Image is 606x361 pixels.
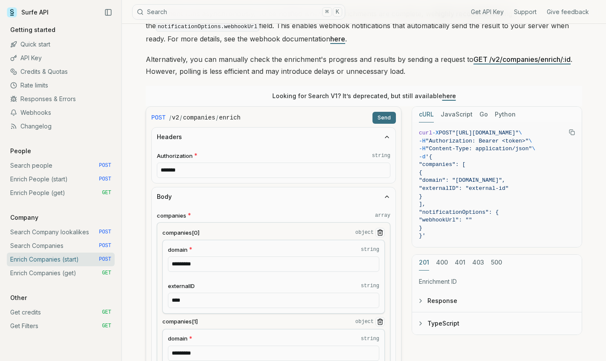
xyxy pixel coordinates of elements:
code: string [372,152,390,159]
span: "Content-Type: application/json" [426,146,532,152]
span: POST [99,176,111,183]
a: Give feedback [547,8,589,16]
span: domain [168,335,188,343]
span: "Authorization: Bearer <token>" [426,138,529,144]
a: Search Company lookalikes POST [7,225,115,239]
span: companies [157,212,186,220]
a: API Key [7,51,115,65]
code: notificationOptions.webhookUrl [156,22,259,32]
button: 500 [491,255,502,271]
span: GET [102,309,111,316]
button: Remove Item [375,317,385,326]
button: cURL [419,107,434,122]
code: string [361,246,379,253]
button: Response [412,290,582,312]
code: array [375,212,390,219]
code: object [355,318,374,325]
span: \ [532,146,535,152]
span: "[URL][DOMAIN_NAME]" [452,130,519,136]
span: / [216,114,218,122]
span: "companies": [ [419,161,465,168]
span: -H [419,146,426,152]
a: here [442,92,456,99]
button: 400 [436,255,448,271]
button: Body [152,187,395,206]
span: -d [419,154,426,160]
code: enrich [219,114,240,122]
button: Go [479,107,488,122]
kbd: ⌘ [322,7,332,17]
span: } [419,193,422,200]
a: Get API Key [471,8,504,16]
span: curl [419,130,432,136]
code: string [361,335,379,342]
a: Webhooks [7,106,115,119]
span: externalID [168,282,195,290]
span: POST [151,114,166,122]
span: POST [99,256,111,263]
span: } [419,225,422,231]
button: 403 [472,255,484,271]
p: Company [7,213,42,222]
span: POST [99,229,111,236]
a: Changelog [7,119,115,133]
span: \ [519,130,522,136]
span: ], [419,201,426,207]
kbd: K [333,7,342,17]
a: Search people POST [7,159,115,172]
span: / [180,114,182,122]
a: Rate limits [7,79,115,92]
span: "domain": "[DOMAIN_NAME]", [419,177,505,183]
span: companies[1] [162,317,198,326]
button: 401 [455,255,465,271]
span: POST [99,162,111,169]
span: { [419,169,422,176]
button: Send [372,112,396,124]
a: Get Filters GET [7,319,115,333]
span: Authorization [157,152,193,160]
a: GET /v2/companies/enrich/:id [473,55,571,64]
span: POST [99,242,111,249]
span: GET [102,323,111,329]
button: Headers [152,128,395,146]
a: Quick start [7,38,115,51]
a: Enrich Companies (start) POST [7,253,115,266]
code: string [361,282,379,289]
p: Other [7,294,30,302]
a: Support [514,8,537,16]
a: Get credits GET [7,306,115,319]
a: Enrich People (start) POST [7,172,115,186]
a: here [330,35,345,43]
span: -X [432,130,439,136]
span: "externalID": "external-id" [419,185,509,192]
code: companies [183,114,215,122]
span: POST [439,130,452,136]
span: GET [102,189,111,196]
p: People [7,147,35,155]
a: Responses & Errors [7,92,115,106]
span: '{ [426,154,433,160]
a: Enrich People (get) GET [7,186,115,200]
span: "webhookUrl": "" [419,217,472,223]
span: \ [528,138,532,144]
p: Enrichment runs asynchronously. To be notified when the enrichments are complete, we using the fi... [146,8,582,45]
button: JavaScript [441,107,473,122]
span: / [169,114,171,122]
button: Python [495,107,516,122]
button: 201 [419,255,429,271]
p: Enrichment ID [419,277,575,286]
a: Surfe API [7,6,49,19]
a: Enrich Companies (get) GET [7,266,115,280]
code: object [355,229,374,236]
span: GET [102,270,111,277]
a: Credits & Quotas [7,65,115,79]
a: Search Companies POST [7,239,115,253]
p: Getting started [7,26,59,34]
span: -H [419,138,426,144]
span: }' [419,233,426,239]
span: "notificationOptions": { [419,209,499,215]
span: companies[0] [162,229,199,237]
p: Looking for Search V1? It’s deprecated, but still available [272,92,456,100]
button: TypeScript [412,312,582,335]
button: Copy Text [566,126,578,139]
